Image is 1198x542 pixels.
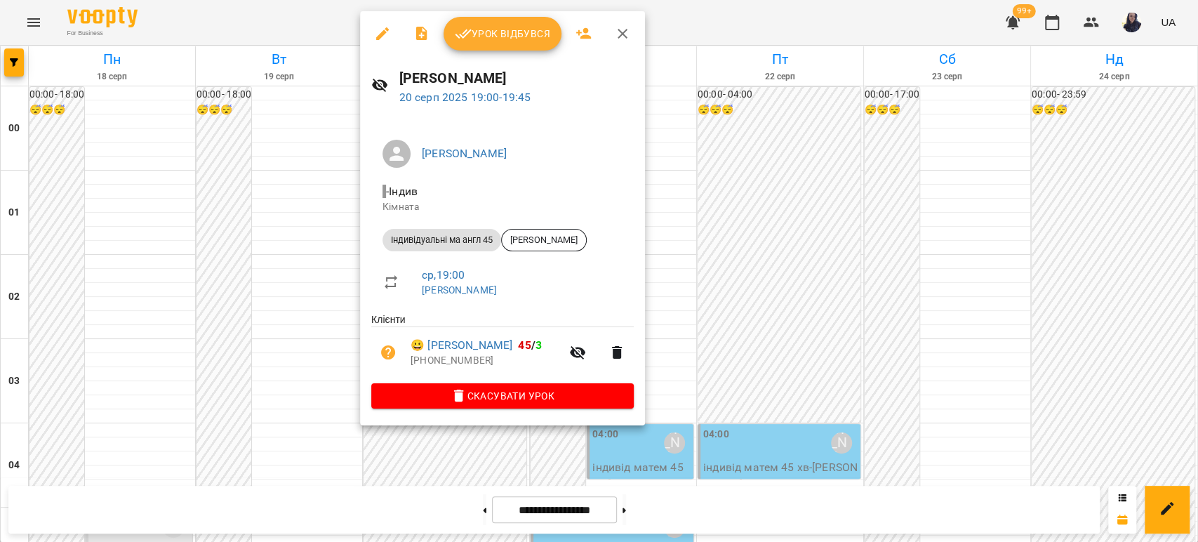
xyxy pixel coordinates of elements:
a: [PERSON_NAME] [422,147,507,160]
p: [PHONE_NUMBER] [411,354,561,368]
span: - Індив [382,185,420,198]
span: 45 [518,338,531,352]
b: / [518,338,542,352]
button: Урок відбувся [444,17,561,51]
a: 😀 [PERSON_NAME] [411,337,512,354]
span: Індивідуальні ма англ 45 [382,234,501,246]
span: Скасувати Урок [382,388,623,404]
h6: [PERSON_NAME] [399,67,634,89]
button: Візит ще не сплачено. Додати оплату? [371,336,405,369]
p: Кімната [382,200,623,214]
div: [PERSON_NAME] [501,229,587,251]
span: Урок відбувся [455,25,550,42]
button: Скасувати Урок [371,383,634,409]
span: 3 [535,338,542,352]
span: [PERSON_NAME] [502,234,586,246]
a: 20 серп 2025 19:00-19:45 [399,91,531,104]
a: ср , 19:00 [422,268,465,282]
ul: Клієнти [371,312,634,383]
a: [PERSON_NAME] [422,284,497,296]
